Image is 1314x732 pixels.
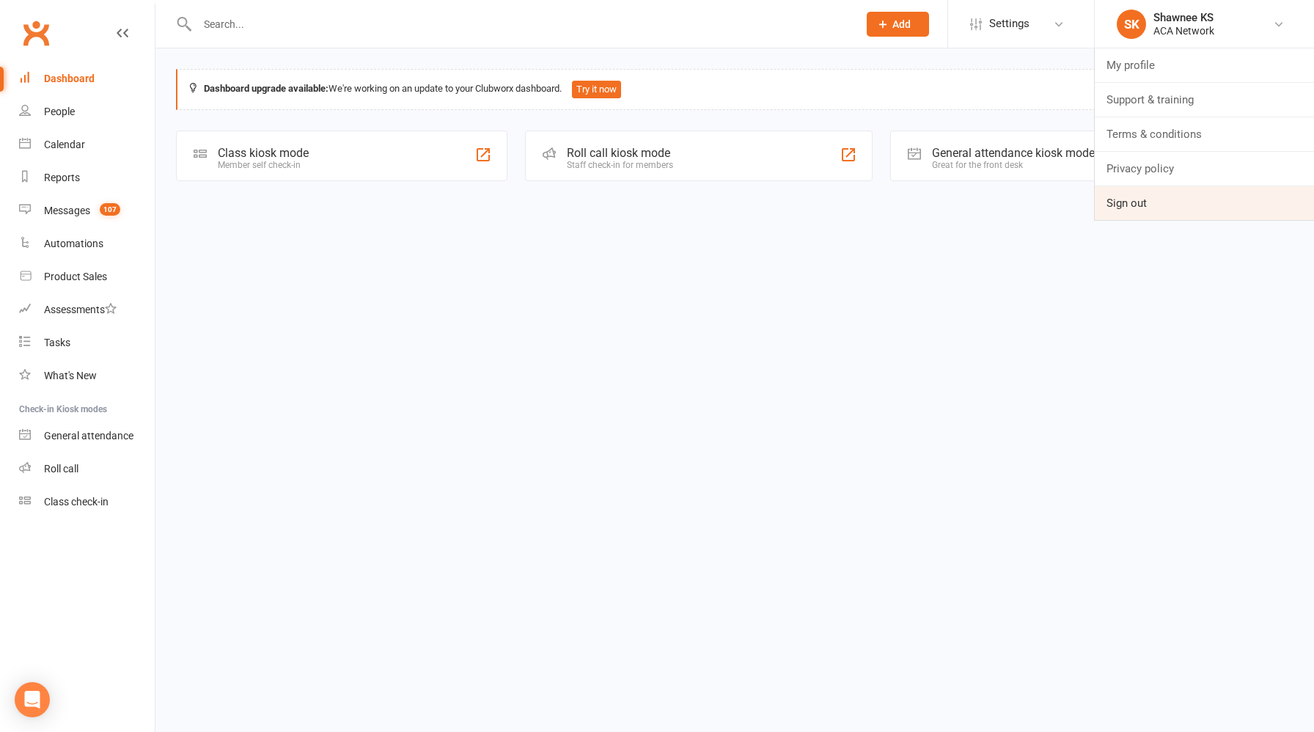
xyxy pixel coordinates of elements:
[867,12,929,37] button: Add
[932,146,1095,160] div: General attendance kiosk mode
[44,430,133,442] div: General attendance
[1095,186,1314,220] a: Sign out
[892,18,911,30] span: Add
[19,227,155,260] a: Automations
[19,194,155,227] a: Messages 107
[44,370,97,381] div: What's New
[567,160,673,170] div: Staff check-in for members
[44,304,117,315] div: Assessments
[1095,83,1314,117] a: Support & training
[44,106,75,117] div: People
[218,160,309,170] div: Member self check-in
[1153,11,1214,24] div: Shawnee KS
[19,161,155,194] a: Reports
[193,14,848,34] input: Search...
[1117,10,1146,39] div: SK
[204,83,328,94] strong: Dashboard upgrade available:
[18,15,54,51] a: Clubworx
[1095,48,1314,82] a: My profile
[15,682,50,717] div: Open Intercom Messenger
[44,496,109,508] div: Class check-in
[19,128,155,161] a: Calendar
[989,7,1029,40] span: Settings
[44,139,85,150] div: Calendar
[19,486,155,519] a: Class kiosk mode
[44,73,95,84] div: Dashboard
[572,81,621,98] button: Try it now
[19,359,155,392] a: What's New
[1095,152,1314,186] a: Privacy policy
[176,69,1293,110] div: We're working on an update to your Clubworx dashboard.
[1153,24,1214,37] div: ACA Network
[19,95,155,128] a: People
[1095,117,1314,151] a: Terms & conditions
[44,463,78,475] div: Roll call
[932,160,1095,170] div: Great for the front desk
[218,146,309,160] div: Class kiosk mode
[44,238,103,249] div: Automations
[44,172,80,183] div: Reports
[19,260,155,293] a: Product Sales
[44,271,107,282] div: Product Sales
[19,62,155,95] a: Dashboard
[100,203,120,216] span: 107
[567,146,673,160] div: Roll call kiosk mode
[19,453,155,486] a: Roll call
[44,337,70,348] div: Tasks
[19,420,155,453] a: General attendance kiosk mode
[19,293,155,326] a: Assessments
[19,326,155,359] a: Tasks
[44,205,90,216] div: Messages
